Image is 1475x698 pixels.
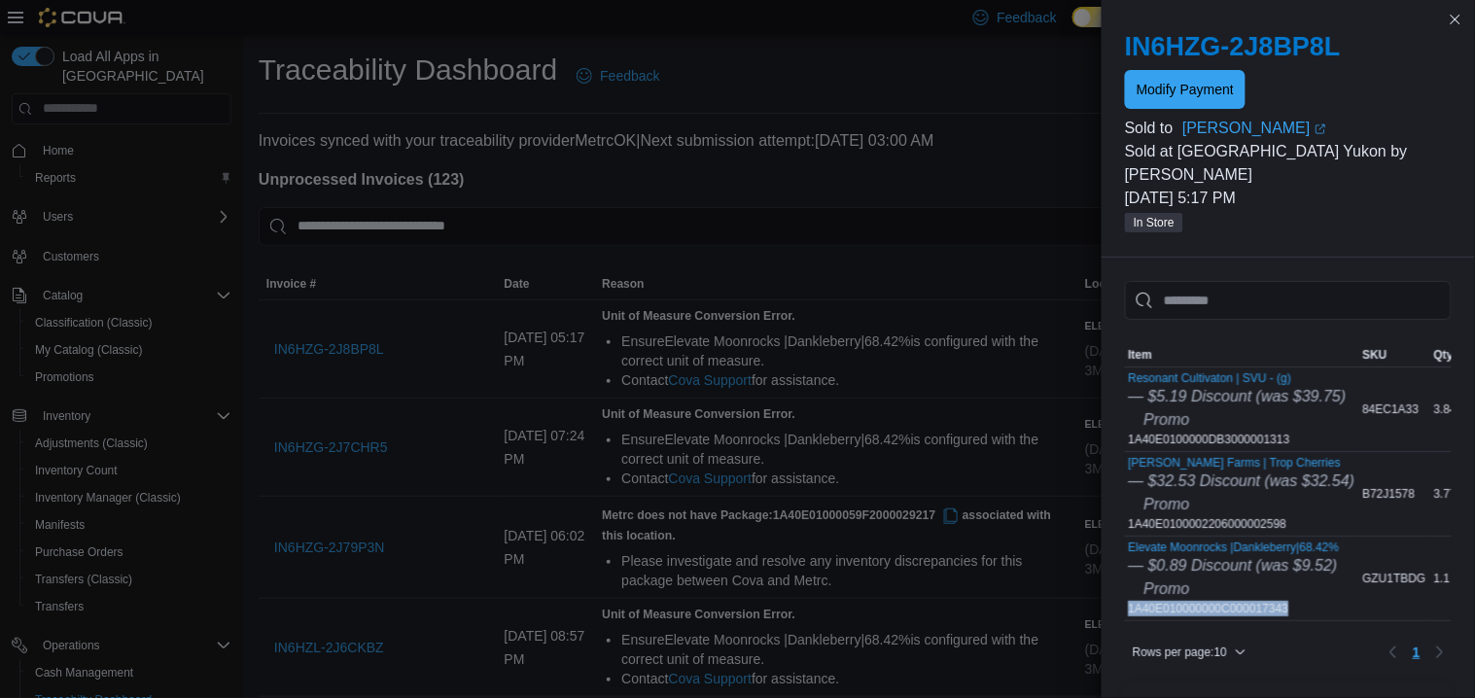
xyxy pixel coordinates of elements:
div: 1A40E0100000DB3000001313 [1129,371,1347,447]
h2: IN6HZG-2J8BP8L [1125,31,1452,62]
span: SKU [1363,347,1387,363]
i: Promo [1144,411,1190,428]
button: Modify Payment [1125,70,1246,109]
div: 1A40E0100002206000002598 [1129,456,1355,532]
button: SKU [1359,343,1430,366]
span: 84EC1A33 [1363,401,1420,417]
div: 1.1 g [1430,567,1470,590]
span: In Store [1134,214,1175,231]
div: 3.77 g [1430,482,1470,506]
p: Sold at [GEOGRAPHIC_DATA] Yukon by [PERSON_NAME] [1125,140,1452,187]
button: Item [1125,343,1359,366]
p: [DATE] 5:17 PM [1125,187,1452,210]
span: 1 [1413,643,1421,662]
span: B72J1578 [1363,486,1416,502]
i: Promo [1144,580,1190,597]
button: Resonant Cultivaton | SVU - (g) [1129,371,1347,385]
button: [PERSON_NAME] Farms | Trop Cherries [1129,456,1355,470]
div: — $32.53 Discount (was $32.54) [1129,470,1355,493]
nav: Pagination for table: MemoryTable from EuiInMemoryTable [1382,637,1452,668]
button: Next page [1428,641,1452,664]
i: Promo [1144,496,1190,512]
div: Sold to [1125,117,1178,140]
span: In Store [1125,213,1183,232]
ul: Pagination for table: MemoryTable from EuiInMemoryTable [1405,637,1428,668]
button: Close this dialog [1444,8,1467,31]
button: Qty [1430,343,1470,366]
span: Item [1129,347,1153,363]
input: This is a search bar. As you type, the results lower in the page will automatically filter. [1125,281,1452,320]
div: 1A40E010000000C000017343 [1129,541,1340,616]
svg: External link [1315,123,1326,135]
button: Page 1 of 1 [1405,637,1428,668]
span: Qty [1434,347,1454,363]
button: Elevate Moonrocks |Dankleberry|68.42% [1129,541,1340,554]
span: GZU1TBDG [1363,571,1426,586]
span: Rows per page : 10 [1133,645,1227,660]
a: [PERSON_NAME]External link [1182,117,1452,140]
div: 3.84 g [1430,398,1470,421]
button: Previous page [1382,641,1405,664]
button: Rows per page:10 [1125,641,1254,664]
span: Modify Payment [1137,80,1234,99]
div: — $0.89 Discount (was $9.52) [1129,554,1340,577]
div: — $5.19 Discount (was $39.75) [1129,385,1347,408]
